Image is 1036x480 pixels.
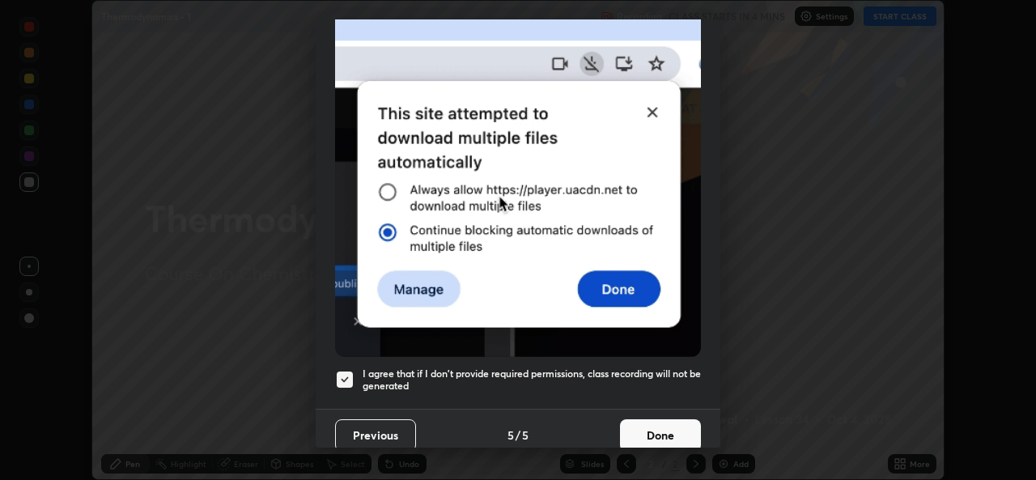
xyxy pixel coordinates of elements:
h4: 5 [507,427,514,444]
h4: 5 [522,427,529,444]
button: Done [620,419,701,452]
img: downloads-permission-blocked.gif [335,3,701,357]
h4: / [516,427,520,444]
button: Previous [335,419,416,452]
h5: I agree that if I don't provide required permissions, class recording will not be generated [363,367,701,393]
